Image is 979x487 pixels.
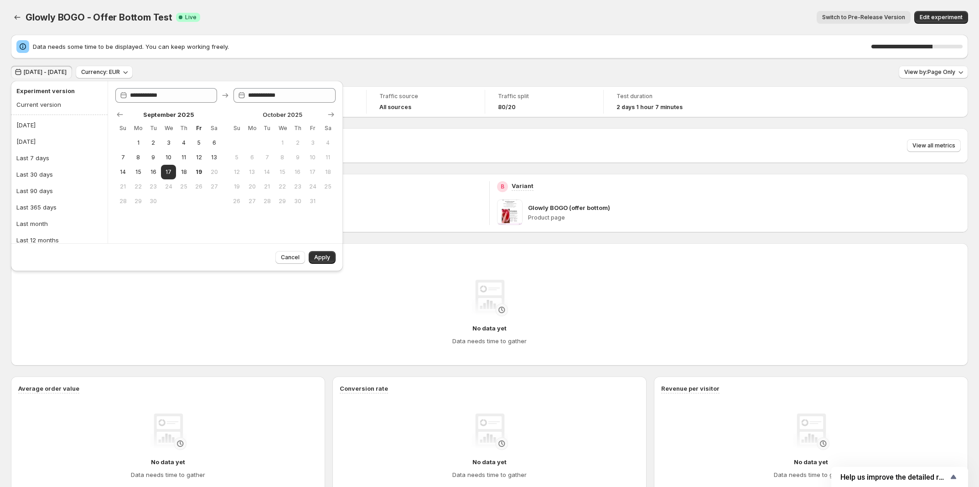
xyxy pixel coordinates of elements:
div: [DATE] [16,120,36,130]
span: 8 [134,154,142,161]
button: Last month [14,216,105,231]
span: 15 [279,168,286,176]
h3: Conversion rate [340,384,388,393]
h4: Data needs time to gather [452,336,527,346]
span: Fr [309,125,316,132]
span: 24 [165,183,172,190]
span: Sa [324,125,332,132]
button: Monday October 27 2025 [244,194,259,209]
span: Mo [134,125,142,132]
span: Data needs some time to be displayed. You can keep working freely. [33,42,871,51]
span: 25 [180,183,187,190]
h4: No data yet [472,324,507,333]
div: Last 7 days [16,153,49,162]
span: 30 [294,198,301,205]
span: 26 [195,183,203,190]
span: Mo [248,125,256,132]
span: 27 [210,183,218,190]
img: No data yet [793,414,829,450]
th: Sunday [229,121,244,136]
button: Tuesday October 14 2025 [259,165,275,179]
h4: No data yet [794,457,828,466]
button: Monday October 13 2025 [244,165,259,179]
button: Last 365 days [14,200,105,215]
span: 27 [248,198,256,205]
span: 17 [309,168,316,176]
span: 7 [119,154,127,161]
span: We [165,125,172,132]
th: Saturday [321,121,336,136]
span: 14 [263,168,271,176]
span: 1 [279,139,286,147]
button: Saturday October 25 2025 [321,179,336,194]
button: Friday October 31 2025 [305,194,320,209]
div: Current version [16,100,61,109]
span: 24 [309,183,316,190]
div: Last month [16,219,48,228]
h4: Data needs time to gather [774,470,848,479]
span: 18 [324,168,332,176]
button: Wednesday October 1 2025 [275,136,290,150]
button: Sunday October 19 2025 [229,179,244,194]
span: 26 [233,198,240,205]
button: Tuesday October 7 2025 [259,150,275,165]
button: Friday October 3 2025 [305,136,320,150]
button: Sunday October 5 2025 [229,150,244,165]
button: Friday October 17 2025 [305,165,320,179]
span: [DATE] - [DATE] [24,68,67,76]
h4: No data yet [151,457,185,466]
button: Wednesday October 22 2025 [275,179,290,194]
span: 1 [134,139,142,147]
button: Wednesday October 29 2025 [275,194,290,209]
p: Product page [528,214,961,221]
button: Sunday September 7 2025 [115,150,130,165]
span: 3 [309,139,316,147]
button: Start of range Wednesday September 17 2025 [161,165,176,179]
span: 12 [233,168,240,176]
button: Monday October 20 2025 [244,179,259,194]
span: 11 [324,154,332,161]
span: 16 [150,168,157,176]
button: [DATE] [14,134,105,149]
span: 19 [195,168,203,176]
button: Switch to Pre-Release Version [817,11,911,24]
th: Friday [192,121,207,136]
span: 17 [165,168,172,176]
img: No data yet [471,414,508,450]
button: Friday September 12 2025 [192,150,207,165]
span: Fr [195,125,203,132]
span: 29 [134,198,142,205]
span: View by: Page Only [904,68,955,76]
div: [DATE] [16,137,36,146]
button: Friday October 24 2025 [305,179,320,194]
span: 29 [279,198,286,205]
h4: All sources [379,104,411,111]
button: Thursday September 4 2025 [176,136,191,150]
button: Tuesday October 28 2025 [259,194,275,209]
th: Wednesday [275,121,290,136]
button: Last 12 months [14,233,105,247]
button: Wednesday September 10 2025 [161,150,176,165]
th: Friday [305,121,320,136]
button: Monday October 6 2025 [244,150,259,165]
button: Sunday September 14 2025 [115,165,130,179]
span: Traffic source [379,93,472,100]
img: No data yet [471,280,508,316]
button: Show next month, November 2025 [325,108,337,121]
button: Friday September 5 2025 [192,136,207,150]
span: 6 [248,154,256,161]
button: Current version [14,97,101,112]
span: 6 [210,139,218,147]
button: Edit experiment [914,11,968,24]
button: Saturday September 20 2025 [207,165,222,179]
h2: Experiment version [16,86,98,95]
button: Today Friday September 19 2025 [192,165,207,179]
button: [DATE] [14,118,105,132]
span: Currency: EUR [81,68,120,76]
button: Saturday October 4 2025 [321,136,336,150]
span: 9 [150,154,157,161]
span: Glowly BOGO - Offer Bottom Test [26,12,172,23]
span: 4 [324,139,332,147]
span: 4 [180,139,187,147]
span: 11 [180,154,187,161]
